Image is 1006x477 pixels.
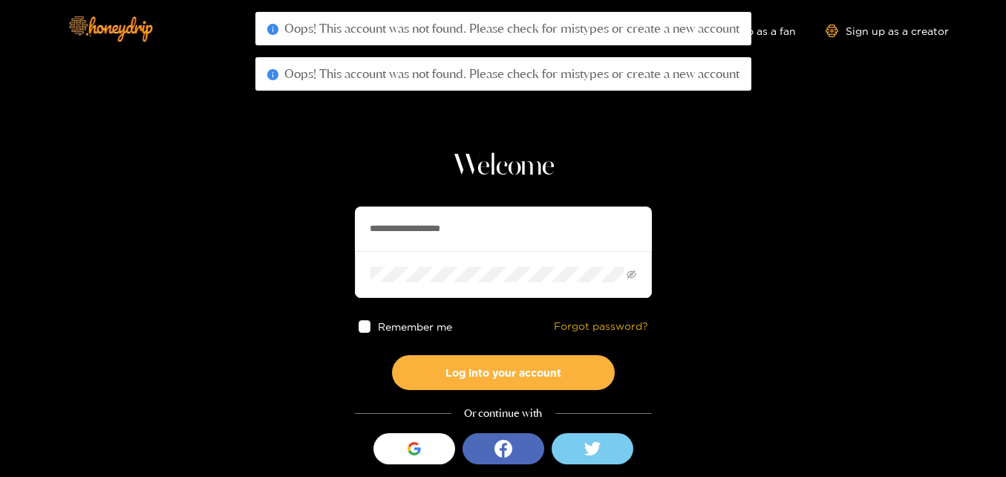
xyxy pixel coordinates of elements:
span: Remember me [378,321,452,332]
span: Oops! This account was not found. Please check for mistypes or create a new account [284,66,739,81]
h1: Welcome [355,149,652,184]
span: Oops! This account was not found. Please check for mistypes or create a new account [284,21,739,36]
button: Log into your account [392,355,615,390]
span: info-circle [267,24,278,35]
a: Forgot password? [554,320,648,333]
span: eye-invisible [627,270,636,279]
div: Or continue with [355,405,652,422]
a: Sign up as a creator [826,25,949,37]
span: info-circle [267,69,278,80]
